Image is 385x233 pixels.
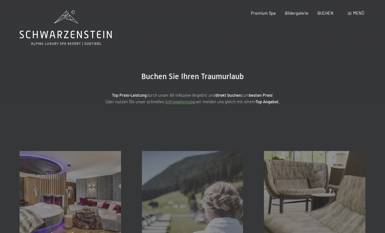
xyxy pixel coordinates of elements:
span: Menü [353,10,364,16]
strong: besten Preis [249,92,272,98]
p: durch unser All-inklusive Angebot und zum ! Oder nutzen Sie unser schnelles wir melden uns gleich... [62,92,323,105]
strong: Top Preis-Leistung [112,92,146,98]
strong: Top Angebot. [255,99,280,104]
strong: direkt buchen [215,92,241,98]
a: Bildergalerie [285,10,308,16]
a: Premium Spa [251,10,276,16]
a: BUCHEN [317,10,333,16]
a: Anfrageformular [165,99,196,104]
span: Buchen Sie Ihren Traumurlaub [141,72,244,81]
